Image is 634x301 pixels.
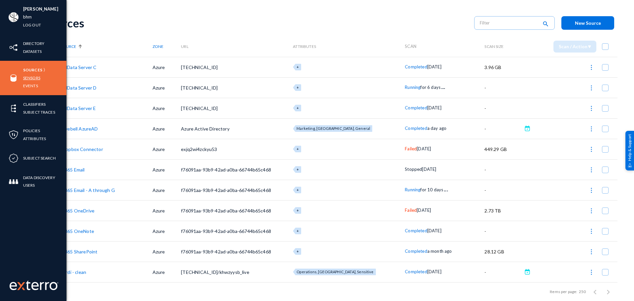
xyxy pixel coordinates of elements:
td: - [484,118,522,139]
img: icon-more.svg [588,85,595,91]
span: [TECHNICAL_ID] [181,105,218,111]
div: Items per page: [550,289,577,295]
td: - [484,180,522,200]
a: O365 OneNote [61,228,94,234]
img: icon-more.svg [588,167,595,173]
span: [DATE] [422,167,436,172]
div: Source [61,44,153,49]
td: 449.29 GB [484,139,522,159]
td: Azure [153,57,181,77]
div: 250 [579,289,586,295]
span: Failed [405,207,417,213]
span: Completed [405,126,427,131]
span: + [297,208,299,212]
a: Subject Search [23,154,56,162]
span: Failed [405,146,417,151]
span: + [297,229,299,233]
span: exjq2wi4zckyu53 [181,146,217,152]
td: 3.96 GB [484,57,522,77]
span: Zone [153,44,163,49]
a: bhm [23,13,32,21]
span: Source [61,44,76,49]
td: Azure [153,118,181,139]
td: - [484,221,522,241]
span: Attributes [293,44,316,49]
img: icon-more.svg [588,207,595,214]
span: [DATE] [427,228,441,233]
a: O365 OneDrive [61,208,94,213]
td: Azure [153,159,181,180]
div: Zone [153,44,181,49]
img: icon-inventory.svg [9,43,18,53]
span: + [297,147,299,151]
a: Attributes [23,135,46,142]
mat-icon: search [542,20,549,29]
span: Operations, [GEOGRAPHIC_DATA], Sensitive [297,270,373,274]
img: icon-more.svg [588,269,595,276]
div: Help & Support [625,131,634,170]
a: Directory [23,40,44,47]
span: a month ago [427,248,452,254]
span: [DATE] [427,105,441,110]
span: + [297,106,299,110]
span: Completed [405,64,427,69]
td: Azure [153,241,181,262]
span: + [297,85,299,90]
a: Datasets [23,48,42,55]
td: Azure [153,262,181,282]
span: . [444,185,445,193]
a: Subject Traces [23,108,55,116]
span: a day ago [427,126,446,131]
span: [TECHNICAL_ID] [181,64,218,70]
img: icon-more.svg [588,228,595,235]
td: Azure [153,139,181,159]
td: Azure [153,221,181,241]
span: Stopped [405,167,422,172]
button: Next page [602,285,615,298]
img: exterro-work-mark.svg [10,280,58,290]
img: help_support.svg [628,163,632,167]
img: icon-sources.svg [9,73,18,83]
span: New Source [575,20,601,26]
td: - [484,98,522,118]
a: BHData Server C [61,64,96,70]
span: [DATE] [417,207,431,213]
span: Completed [405,105,427,110]
a: Events [23,82,38,90]
span: [DATE] [427,64,441,69]
span: f76091aa-93b9-42ad-a0ba-66744b65c468 [181,228,271,234]
img: icon-more.svg [588,187,595,194]
img: icon-more.svg [588,105,595,112]
a: Sources [23,66,42,74]
span: f76091aa-93b9-42ad-a0ba-66744b65c468 [181,167,271,172]
span: Scan [405,44,416,49]
span: [TECHNICAL_ID]/khwzyysb_live [181,269,249,275]
a: O365 Email - A through G [61,187,115,193]
td: Azure [153,77,181,98]
img: icon-more.svg [588,146,595,153]
td: 28.12 GB [484,241,522,262]
a: O365 Email [61,167,85,172]
a: Sensors [23,74,40,82]
img: icon-members.svg [9,177,18,187]
a: Data Discovery Users [23,174,66,189]
a: Policies [23,127,40,134]
span: + [297,65,299,69]
img: icon-more.svg [588,248,595,255]
input: Filter [480,18,538,28]
span: . [441,82,442,90]
span: + [297,188,299,192]
img: icon-elements.svg [9,103,18,113]
td: - [484,159,522,180]
span: Running [405,187,420,192]
td: - [484,77,522,98]
span: Completed [405,269,427,274]
a: Divebell AzureAD [61,126,98,132]
span: . [445,185,446,193]
a: BHData Server D [61,85,96,91]
span: + [297,249,299,253]
li: [PERSON_NAME] [23,5,58,13]
span: [TECHNICAL_ID] [181,85,218,91]
span: . [444,82,445,90]
span: . [447,185,448,193]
